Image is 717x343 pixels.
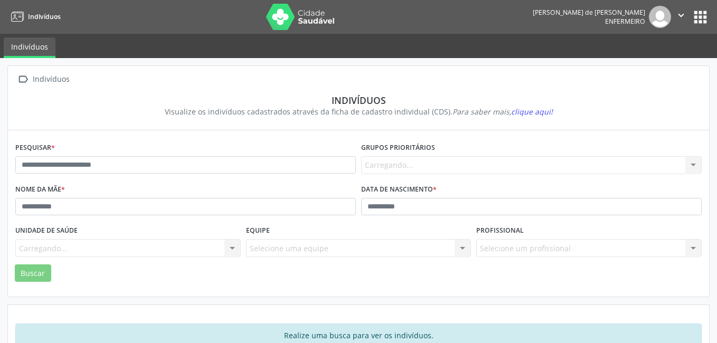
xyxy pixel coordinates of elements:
i: Para saber mais, [452,107,553,117]
label: Equipe [246,223,270,239]
div: [PERSON_NAME] de [PERSON_NAME] [533,8,645,17]
button:  [671,6,691,28]
div: Indivíduos [23,94,694,106]
label: Nome da mãe [15,182,65,198]
label: Grupos prioritários [361,140,435,156]
label: Unidade de saúde [15,223,78,239]
a: Indivíduos [4,37,55,58]
label: Pesquisar [15,140,55,156]
span: Indivíduos [28,12,61,21]
div: Indivíduos [31,72,71,87]
button: Buscar [15,264,51,282]
a:  Indivíduos [15,72,71,87]
i:  [675,9,687,21]
label: Profissional [476,223,524,239]
div: Visualize os indivíduos cadastrados através da ficha de cadastro individual (CDS). [23,106,694,117]
a: Indivíduos [7,8,61,25]
i:  [15,72,31,87]
span: clique aqui! [511,107,553,117]
span: Enfermeiro [605,17,645,26]
button: apps [691,8,710,26]
label: Data de nascimento [361,182,437,198]
img: img [649,6,671,28]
